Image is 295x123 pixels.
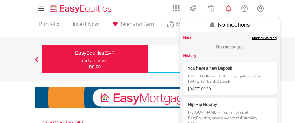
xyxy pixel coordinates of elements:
div: EasyEquities ZAR [46,49,144,57]
img: thrive-v2.svg [188,3,198,13]
img: grid-menu-icon.svg [173,5,180,12]
a: Home page [48,2,114,14]
a: Invest Now [70,21,101,31]
img: vouchers-v2.svg [206,3,216,13]
span: R 100.00 allocated into EasyEquities RA on [DATE] for Bank Deposit [188,71,263,86]
a: Refer and Earn [109,21,157,31]
div: EasyEquities USD [151,54,250,63]
a: My Profile [252,2,268,15]
button: Previous [31,59,43,65]
span: Refer and Earn [119,21,154,27]
a: AppsGrid [169,2,184,12]
img: EasyMortage Promotion Banner [35,87,260,108]
label: [DATE] 09:30 [188,86,263,91]
label: New notifications [183,35,191,41]
label: No messages [216,44,244,50]
img: EasyEquities_Logo.png [49,4,114,14]
a: Portfolio [37,21,62,31]
span: R0.00 [89,64,101,70]
a: Vouchers [202,2,221,13]
a: Mark all unread notifications as read [252,36,277,40]
label: Hip Hip Hooray [188,101,263,107]
a: Notifications [221,2,237,14]
label: You have a new Deposit [188,65,263,71]
div: Funds to invest: [78,57,111,64]
span: My Funds [167,20,208,28]
a: FAQ's and Support [237,2,252,14]
p: Notifications [218,17,250,29]
label: History heading [183,53,196,58]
